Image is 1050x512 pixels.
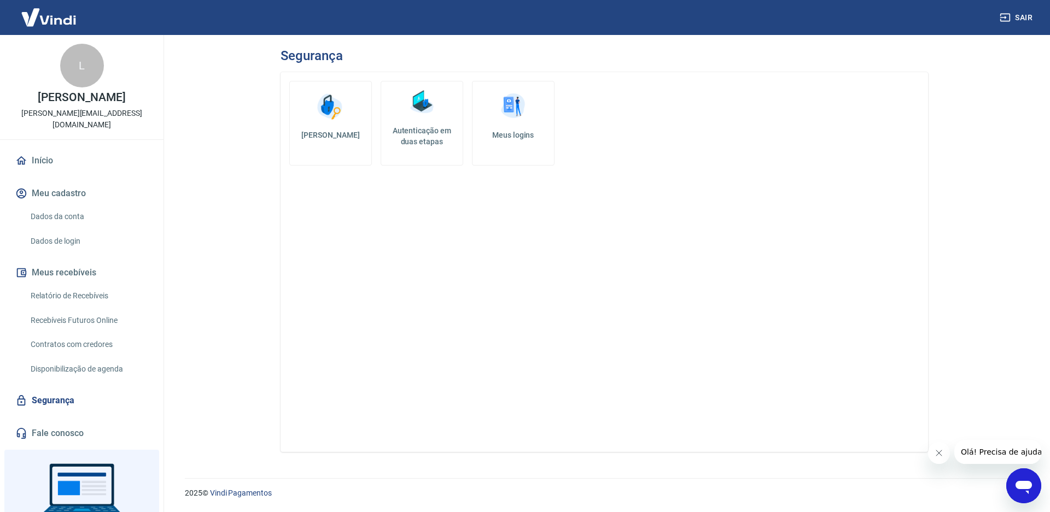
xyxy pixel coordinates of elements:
a: Recebíveis Futuros Online [26,309,150,332]
p: [PERSON_NAME][EMAIL_ADDRESS][DOMAIN_NAME] [9,108,155,131]
iframe: Botão para abrir a janela de mensagens [1006,468,1041,503]
button: Meu cadastro [13,181,150,205]
button: Meus recebíveis [13,261,150,285]
h5: [PERSON_NAME] [299,130,363,140]
iframe: Fechar mensagem [928,442,950,464]
a: Dados da conta [26,205,150,228]
h5: Autenticação em duas etapas [386,125,458,147]
h3: Segurança [281,48,342,63]
a: Início [13,149,150,173]
a: [PERSON_NAME] [289,81,372,166]
p: [PERSON_NAME] [38,92,125,103]
span: Olá! Precisa de ajuda? [7,8,92,16]
img: Autenticação em duas etapas [405,86,438,119]
div: L [60,44,104,87]
img: Alterar senha [314,90,347,123]
button: Sair [997,8,1037,28]
a: Dados de login [26,230,150,252]
a: Contratos com credores [26,333,150,356]
a: Segurança [13,389,150,413]
h5: Meus logins [481,130,545,140]
p: 2025 © [185,487,1024,499]
a: Disponibilização de agenda [26,358,150,380]
a: Fale conosco [13,421,150,445]
img: Meus logins [497,90,529,123]
a: Meus logins [472,81,555,166]
iframe: Mensagem da empresa [954,440,1041,464]
a: Vindi Pagamentos [210,489,272,497]
a: Relatório de Recebíveis [26,285,150,307]
img: Vindi [13,1,84,34]
a: Autenticação em duas etapas [381,81,463,166]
